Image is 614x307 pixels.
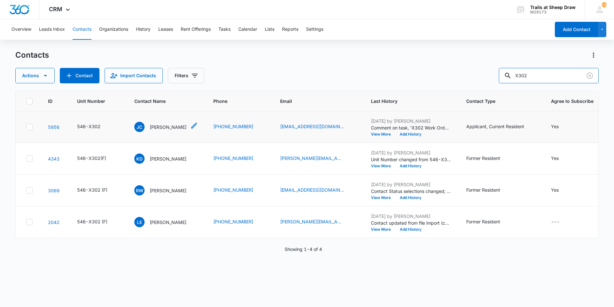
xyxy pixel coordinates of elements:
button: History [136,19,151,40]
span: Agree to Subscribe [551,98,594,104]
div: Phone - (970) 502-1700 - Select to Edit Field [213,218,265,226]
p: [PERSON_NAME] [150,155,186,162]
span: Last History [371,98,442,104]
button: Add History [395,132,426,136]
span: JC [134,122,145,132]
div: Unit Number - 546-X302(F) - Select to Edit Field [77,155,118,162]
div: Phone - (410) 474-6574 - Select to Edit Field [213,123,265,131]
a: [PHONE_NUMBER] [213,155,253,162]
div: Yes [551,155,559,162]
a: Navigate to contact details page for Linda Espinosa [48,220,59,225]
div: Agree to Subscribe - - Select to Edit Field [551,218,571,226]
button: Calendar [238,19,257,40]
p: [DATE] by [PERSON_NAME] [371,149,451,156]
input: Search Contacts [499,68,599,83]
div: Contact Name - Ron Woolworth Jr - Select to Edit Field [134,185,198,195]
button: Lists [265,19,274,40]
button: Rent Offerings [181,19,211,40]
a: [EMAIL_ADDRESS][DOMAIN_NAME] [280,123,344,130]
p: Comment on task, 'X302 Work Order ' "Removed washer and dryer " [371,124,451,131]
button: View More [371,228,395,231]
a: [PHONE_NUMBER] [213,123,253,130]
button: Organizations [99,19,128,40]
button: View More [371,196,395,200]
div: notifications count [602,2,607,7]
button: Add History [395,228,426,231]
button: Leads Inbox [39,19,65,40]
div: Phone - (303) 919-4494 - Select to Edit Field [213,187,265,194]
a: [EMAIL_ADDRESS][DOMAIN_NAME] [280,187,344,193]
div: 546-X302(F) [77,155,106,162]
span: 110 [602,2,607,7]
button: Actions [588,50,599,60]
div: Applicant, Current Resident [466,123,524,130]
p: [DATE] by [PERSON_NAME] [371,181,451,188]
div: Former Resident [466,218,500,225]
div: Agree to Subscribe - Yes - Select to Edit Field [551,155,570,162]
p: [DATE] by [PERSON_NAME] [371,118,451,124]
div: Unit Number - 546-X302 (F) - Select to Edit Field [77,187,119,194]
span: CRM [49,6,62,12]
span: KD [134,153,145,164]
a: Navigate to contact details page for Ron Woolworth Jr [48,188,59,193]
div: Phone - (970) 313-6317 - Select to Edit Field [213,155,265,162]
button: Contacts [73,19,91,40]
div: Contact Type - Former Resident - Select to Edit Field [466,155,512,162]
span: Contact Type [466,98,526,104]
button: Actions [15,68,55,83]
span: Email [280,98,346,104]
button: Import Contacts [105,68,163,83]
button: Add Contact [60,68,99,83]
div: --- [551,218,560,226]
button: Settings [306,19,323,40]
button: Add History [395,164,426,168]
p: Contact updated from file import (contacts-20231023195256.csv): -- [371,220,451,226]
p: Showing 1-4 of 4 [285,246,322,253]
div: Email - Keith.decker1990@gmail.com - Select to Edit Field [280,155,356,162]
span: RW [134,185,145,195]
a: [PHONE_NUMBER] [213,187,253,193]
div: Former Resident [466,187,500,193]
button: Add Contact [555,22,598,37]
a: [PHONE_NUMBER] [213,218,253,225]
a: [PERSON_NAME][EMAIL_ADDRESS][DOMAIN_NAME] [280,218,344,225]
button: Overview [12,19,31,40]
button: Tasks [218,19,231,40]
span: Contact Name [134,98,189,104]
div: Former Resident [466,155,500,162]
button: Leases [158,19,173,40]
div: Unit Number - 546-X302 (F) - Select to Edit Field [77,218,119,226]
div: Agree to Subscribe - Yes - Select to Edit Field [551,123,570,131]
p: [PERSON_NAME] [150,219,186,226]
a: [PERSON_NAME][EMAIL_ADDRESS][DOMAIN_NAME] [280,155,344,162]
div: Contact Name - Keith Decker - Select to Edit Field [134,153,198,164]
div: Email - LINDA.ESPINOSA66@YAHOO.COM - Select to Edit Field [280,218,356,226]
a: Navigate to contact details page for Jordaan Crawford [48,124,59,130]
div: 546-X302 (F) [77,187,107,193]
p: Unit Number changed from 546-X302 to 546-X302(F). [371,156,451,163]
a: Navigate to contact details page for Keith Decker [48,156,59,162]
div: Contact Name - Jordaan Crawford - Select to Edit Field [134,122,198,132]
div: 546-X302 [77,123,100,130]
div: account id [530,10,576,14]
span: LE [134,217,145,227]
div: 546-X302 (F) [77,218,107,225]
button: Reports [282,19,298,40]
p: [PERSON_NAME] [150,124,186,130]
p: [PERSON_NAME] [150,187,186,194]
button: View More [371,132,395,136]
div: Email - jordaancrawford658142@gmail.com - Select to Edit Field [280,123,356,131]
div: Email - rawooly@yahoo.com - Select to Edit Field [280,187,356,194]
button: Filters [168,68,204,83]
div: Contact Name - Linda Espinosa - Select to Edit Field [134,217,198,227]
button: Clear [585,71,595,81]
button: View More [371,164,395,168]
p: [DATE] by [PERSON_NAME] [371,213,451,220]
div: Contact Type - Applicant, Current Resident - Select to Edit Field [466,123,536,131]
button: Add History [395,196,426,200]
span: ID [48,98,52,104]
div: Contact Type - Former Resident - Select to Edit Field [466,187,512,194]
span: Unit Number [77,98,119,104]
h1: Contacts [15,50,49,60]
div: Yes [551,123,559,130]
